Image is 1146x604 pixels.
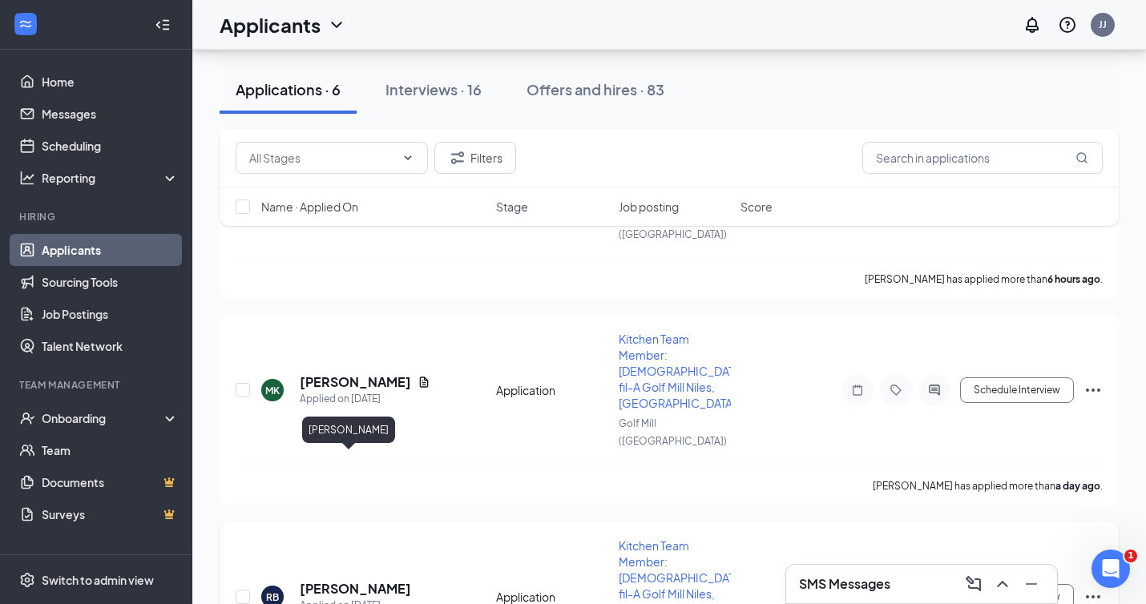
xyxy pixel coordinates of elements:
[619,199,679,215] span: Job posting
[848,384,867,397] svg: Note
[448,148,467,167] svg: Filter
[42,130,179,162] a: Scheduling
[527,79,664,99] div: Offers and hires · 83
[42,66,179,98] a: Home
[18,16,34,32] svg: WorkstreamLogo
[960,377,1074,403] button: Schedule Interview
[496,199,528,215] span: Stage
[42,466,179,498] a: DocumentsCrown
[42,410,165,426] div: Onboarding
[42,266,179,298] a: Sourcing Tools
[961,571,987,597] button: ComposeMessage
[873,479,1103,493] p: [PERSON_NAME] has applied more than .
[1023,15,1042,34] svg: Notifications
[19,170,35,186] svg: Analysis
[402,151,414,164] svg: ChevronDown
[1092,550,1130,588] iframe: Intercom live chat
[42,498,179,530] a: SurveysCrown
[1019,571,1044,597] button: Minimize
[19,572,35,588] svg: Settings
[1124,550,1137,562] span: 1
[886,384,906,397] svg: Tag
[42,298,179,330] a: Job Postings
[865,272,1103,286] p: [PERSON_NAME] has applied more than .
[385,79,482,99] div: Interviews · 16
[740,199,773,215] span: Score
[42,234,179,266] a: Applicants
[990,571,1015,597] button: ChevronUp
[300,391,430,407] div: Applied on [DATE]
[42,170,180,186] div: Reporting
[300,373,411,391] h5: [PERSON_NAME]
[327,15,346,34] svg: ChevronDown
[42,434,179,466] a: Team
[19,378,176,392] div: Team Management
[1047,273,1100,285] b: 6 hours ago
[265,384,280,397] div: MK
[862,142,1103,174] input: Search in applications
[418,376,430,389] svg: Document
[1058,15,1077,34] svg: QuestionInfo
[925,384,944,397] svg: ActiveChat
[619,417,727,447] span: Golf Mill ([GEOGRAPHIC_DATA])
[249,149,395,167] input: All Stages
[220,11,321,38] h1: Applicants
[1075,151,1088,164] svg: MagnifyingGlass
[434,142,516,174] button: Filter Filters
[302,417,395,443] div: [PERSON_NAME]
[42,330,179,362] a: Talent Network
[155,17,171,33] svg: Collapse
[236,79,341,99] div: Applications · 6
[799,575,890,593] h3: SMS Messages
[19,210,176,223] div: Hiring
[1022,574,1041,594] svg: Minimize
[19,410,35,426] svg: UserCheck
[266,590,279,604] div: RB
[496,382,609,398] div: Application
[261,199,358,215] span: Name · Applied On
[300,580,411,598] h5: [PERSON_NAME]
[1055,480,1100,492] b: a day ago
[619,332,749,410] span: Kitchen Team Member: [DEMOGRAPHIC_DATA]-fil-A Golf Mill Niles, [GEOGRAPHIC_DATA]
[1083,381,1103,400] svg: Ellipses
[1099,18,1107,31] div: JJ
[993,574,1012,594] svg: ChevronUp
[42,98,179,130] a: Messages
[42,572,154,588] div: Switch to admin view
[964,574,983,594] svg: ComposeMessage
